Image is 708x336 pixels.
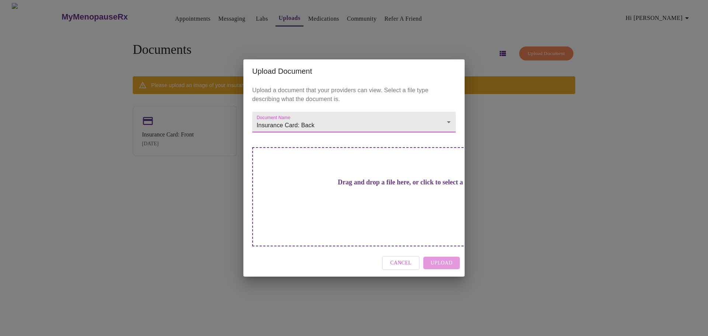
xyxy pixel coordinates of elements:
[304,179,507,186] h3: Drag and drop a file here, or click to select a file
[252,86,456,104] p: Upload a document that your providers can view. Select a file type describing what the document is.
[252,112,456,132] div: Insurance Card: Back
[390,259,412,268] span: Cancel
[382,256,420,270] button: Cancel
[252,65,456,77] h2: Upload Document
